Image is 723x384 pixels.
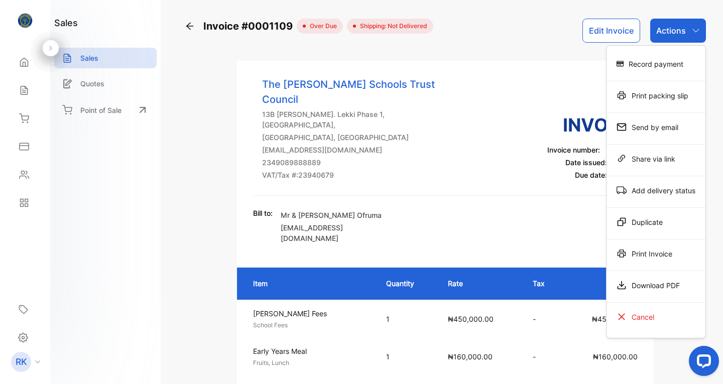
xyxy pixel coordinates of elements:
[281,210,396,220] p: Mr & [PERSON_NAME] Ofruma
[54,16,78,30] h1: sales
[356,22,427,31] span: Shipping: Not Delivered
[607,243,705,264] div: Print Invoice
[533,314,554,324] p: -
[262,145,455,155] p: [EMAIL_ADDRESS][DOMAIN_NAME]
[575,171,607,179] span: Due date:
[203,19,297,34] span: Invoice #0001109
[262,170,455,180] p: VAT/Tax #: 23940679
[607,212,705,232] div: Duplicate
[565,158,607,167] span: Date issued:
[262,132,455,143] p: [GEOGRAPHIC_DATA], [GEOGRAPHIC_DATA]
[593,352,638,361] span: ₦160,000.00
[253,308,368,319] p: [PERSON_NAME] Fees
[574,278,638,289] p: Amount
[80,78,104,89] p: Quotes
[253,278,366,289] p: Item
[547,111,638,139] h3: Invoice
[448,315,494,323] span: ₦450,000.00
[281,222,396,243] p: [EMAIL_ADDRESS][DOMAIN_NAME]
[448,352,493,361] span: ₦160,000.00
[607,275,705,295] div: Download PDF
[253,346,368,356] p: Early Years Meal
[656,25,686,37] p: Actions
[650,19,706,43] button: Actions
[253,358,368,367] p: Fruits, Lunch
[80,53,98,63] p: Sales
[607,307,705,327] div: Cancel
[448,278,513,289] p: Rate
[18,13,33,28] img: logo
[262,157,455,168] p: 2349089888889
[607,117,705,137] div: Send by email
[262,109,455,130] p: 13B [PERSON_NAME]. Lekki Phase 1, [GEOGRAPHIC_DATA],
[253,321,368,330] p: School Fees
[533,351,554,362] p: -
[533,278,554,289] p: Tax
[582,19,640,43] button: Edit Invoice
[607,54,705,74] div: Record payment
[80,105,122,115] p: Point of Sale
[306,22,337,31] span: over due
[386,351,428,362] p: 1
[607,85,705,105] div: Print packing slip
[54,99,157,121] a: Point of Sale
[547,146,600,154] span: Invoice number:
[253,208,273,218] p: Bill to:
[386,314,428,324] p: 1
[54,73,157,94] a: Quotes
[262,77,455,107] p: The [PERSON_NAME] Schools Trust Council
[681,342,723,384] iframe: LiveChat chat widget
[54,48,157,68] a: Sales
[386,278,428,289] p: Quantity
[16,355,27,368] p: RK
[607,149,705,169] div: Share via link
[607,180,705,200] div: Add delivery status
[592,315,638,323] span: ₦450,000.00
